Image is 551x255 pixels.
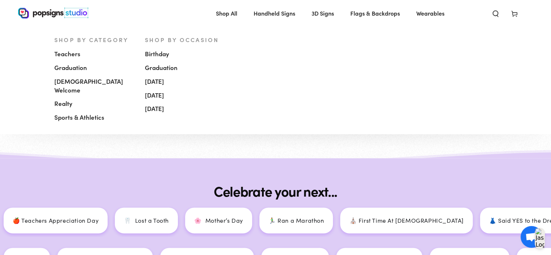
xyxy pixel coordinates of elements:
a: Handheld Signs [248,4,301,23]
a: Wearables [411,4,450,23]
a: Shop All [210,4,243,23]
a: Realty [54,97,134,111]
span: Flags & Backdrops [350,8,400,18]
span: Shop by Category [54,36,128,44]
span: 🌸 [193,215,200,226]
span: [DATE] [145,91,164,100]
a: Shop by Occasion [145,36,225,44]
span: Sports & Athletics [54,113,104,122]
a: [DATE] [145,102,225,116]
a: Shop by Category [54,36,134,44]
span: [DEMOGRAPHIC_DATA] Welcome [54,77,134,95]
a: Teachers [54,47,134,61]
a: Birthday [145,47,225,61]
a: Open chat [521,226,542,248]
a: [DATE] [145,89,225,102]
a: Graduation [54,61,134,75]
span: Wearables [416,8,444,18]
summary: Search our site [486,5,505,21]
p: 🍎 Teachers Appreciation Day [11,215,97,226]
a: [DATE] [145,75,225,89]
span: 3D Signs [312,8,334,18]
p: Mother’s Day [204,215,241,226]
span: Realty [54,99,72,108]
span: Graduation [145,63,178,72]
span: Graduation [54,63,87,72]
span: Birthday [145,50,169,58]
span: [DATE] [145,104,164,113]
span: [DATE] [145,77,164,86]
a: Sports & Athletics [54,111,134,124]
span: 🦷 [122,215,130,226]
a: [DEMOGRAPHIC_DATA] Welcome [54,75,134,97]
a: Graduation [145,61,225,75]
span: Handheld Signs [254,8,295,18]
p: Lost a Tooth [134,215,167,226]
a: Flags & Backdrops [345,4,405,23]
p: 🏃‍♂️ Ran a Marathon [267,215,323,226]
p: ⛪ First Time At [DEMOGRAPHIC_DATA] [348,215,462,226]
span: Shop by Occasion [145,36,219,44]
a: 3D Signs [306,4,339,23]
span: Teachers [54,50,80,58]
span: Shop All [216,8,237,18]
